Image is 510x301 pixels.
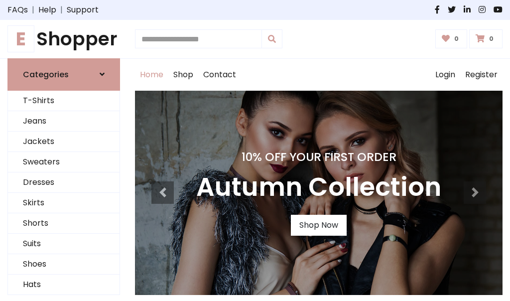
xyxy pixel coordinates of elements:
[452,34,461,43] span: 0
[28,4,38,16] span: |
[196,150,441,164] h4: 10% Off Your First Order
[8,193,120,213] a: Skirts
[56,4,67,16] span: |
[469,29,503,48] a: 0
[8,275,120,295] a: Hats
[196,172,441,203] h3: Autumn Collection
[8,234,120,254] a: Suits
[168,59,198,91] a: Shop
[435,29,468,48] a: 0
[8,91,120,111] a: T-Shirts
[8,111,120,132] a: Jeans
[135,59,168,91] a: Home
[38,4,56,16] a: Help
[23,70,69,79] h6: Categories
[487,34,496,43] span: 0
[198,59,241,91] a: Contact
[8,152,120,172] a: Sweaters
[7,28,120,50] h1: Shopper
[7,25,34,52] span: E
[291,215,347,236] a: Shop Now
[8,132,120,152] a: Jackets
[7,28,120,50] a: EShopper
[8,172,120,193] a: Dresses
[7,4,28,16] a: FAQs
[460,59,503,91] a: Register
[8,254,120,275] a: Shoes
[8,213,120,234] a: Shorts
[430,59,460,91] a: Login
[67,4,99,16] a: Support
[7,58,120,91] a: Categories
